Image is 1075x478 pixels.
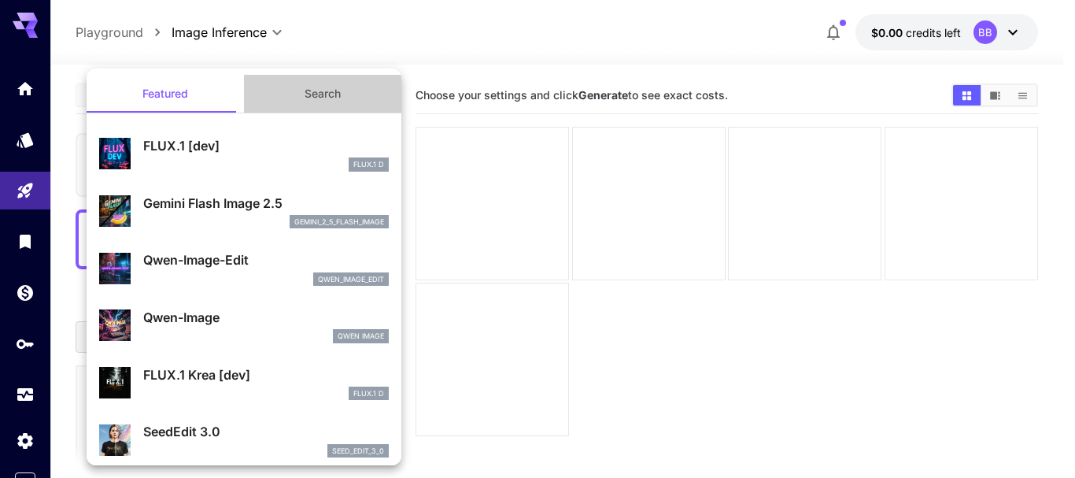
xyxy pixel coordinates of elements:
[143,250,389,269] p: Qwen-Image-Edit
[353,159,384,170] p: FLUX.1 D
[338,331,384,342] p: Qwen Image
[99,302,389,350] div: Qwen-ImageQwen Image
[99,244,389,292] div: Qwen-Image-Editqwen_image_edit
[99,187,389,235] div: Gemini Flash Image 2.5gemini_2_5_flash_image
[99,130,389,178] div: FLUX.1 [dev]FLUX.1 D
[87,75,244,113] button: Featured
[143,365,389,384] p: FLUX.1 Krea [dev]
[99,416,389,464] div: SeedEdit 3.0seed_edit_3_0
[143,136,389,155] p: FLUX.1 [dev]
[143,422,389,441] p: SeedEdit 3.0
[143,308,389,327] p: Qwen-Image
[332,446,384,457] p: seed_edit_3_0
[294,217,384,228] p: gemini_2_5_flash_image
[353,388,384,399] p: FLUX.1 D
[143,194,389,213] p: Gemini Flash Image 2.5
[99,359,389,407] div: FLUX.1 Krea [dev]FLUX.1 D
[318,274,384,285] p: qwen_image_edit
[244,75,401,113] button: Search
